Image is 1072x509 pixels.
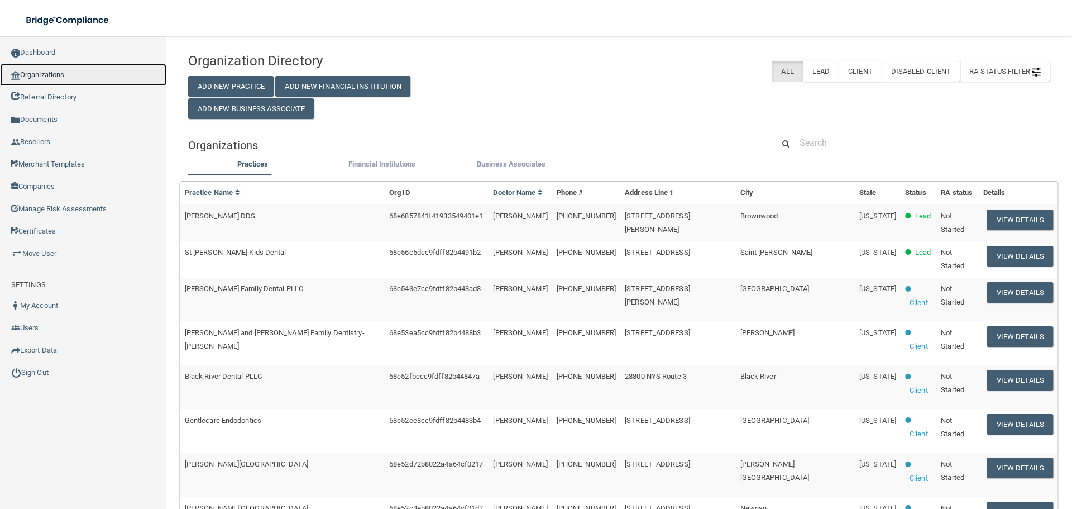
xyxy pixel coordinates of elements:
[859,212,896,220] span: [US_STATE]
[625,212,690,234] span: [STREET_ADDRESS][PERSON_NAME]
[987,246,1053,267] button: View Details
[969,67,1041,75] span: RA Status Filter
[188,98,314,119] button: Add New Business Associate
[185,248,286,256] span: St [PERSON_NAME] Kids Dental
[740,460,810,482] span: [PERSON_NAME][GEOGRAPHIC_DATA]
[1032,68,1041,77] img: icon-filter@2x.21656d0b.png
[188,158,317,174] li: Practices
[552,182,620,204] th: Phone #
[855,182,901,204] th: State
[979,182,1057,204] th: Details
[941,460,964,482] span: Not Started
[901,182,936,204] th: Status
[389,372,480,380] span: 68e52fbecc9fdff82b44847a
[185,460,308,468] span: [PERSON_NAME][GEOGRAPHIC_DATA]
[17,9,119,32] img: bridge_compliance_login_screen.278c3ca4.svg
[493,460,547,468] span: [PERSON_NAME]
[389,284,481,293] span: 68e543e7cc9fdff82b448ad8
[188,54,464,68] h4: Organization Directory
[185,284,303,293] span: [PERSON_NAME] Family Dental PLLC
[185,212,256,220] span: [PERSON_NAME] DDS
[447,158,576,174] li: Business Associate
[11,346,20,355] img: icon-export.b9366987.png
[772,61,802,82] label: All
[477,160,545,168] span: Business Associates
[740,284,810,293] span: [GEOGRAPHIC_DATA]
[389,416,481,425] span: 68e52ee8cc9fdff82b4483b4
[11,49,20,58] img: ic_dashboard_dark.d01f4a41.png
[11,138,20,147] img: ic_reseller.de258add.png
[557,416,616,425] span: [PHONE_NUMBER]
[385,182,489,204] th: Org ID
[859,248,896,256] span: [US_STATE]
[557,460,616,468] span: [PHONE_NUMBER]
[11,248,22,259] img: briefcase.64adab9b.png
[625,416,690,425] span: [STREET_ADDRESS]
[620,182,735,204] th: Address Line 1
[493,284,547,293] span: [PERSON_NAME]
[625,329,690,337] span: [STREET_ADDRESS]
[987,458,1053,478] button: View Details
[237,160,269,168] span: Practices
[389,212,483,220] span: 68e6857841f41933549401e1
[348,160,415,168] span: Financial Institutions
[323,158,441,171] label: Financial Institutions
[941,416,964,438] span: Not Started
[625,248,690,256] span: [STREET_ADDRESS]
[493,188,543,197] a: Doctor Name
[194,158,312,171] label: Practices
[557,284,616,293] span: [PHONE_NUMBER]
[910,472,928,485] p: Client
[859,329,896,337] span: [US_STATE]
[317,158,446,174] li: Financial Institutions
[389,248,481,256] span: 68e56c5dcc9fdff82b4491b2
[493,372,547,380] span: [PERSON_NAME]
[557,372,616,380] span: [PHONE_NUMBER]
[625,460,690,468] span: [STREET_ADDRESS]
[859,372,896,380] span: [US_STATE]
[987,370,1053,391] button: View Details
[185,329,365,350] span: [PERSON_NAME] and [PERSON_NAME] Family Dentistry- [PERSON_NAME]
[941,248,964,270] span: Not Started
[987,210,1053,230] button: View Details
[275,76,410,97] button: Add New Financial Institution
[452,158,570,171] label: Business Associates
[915,246,931,259] p: Lead
[11,301,20,310] img: ic_user_dark.df1a06c3.png
[859,416,896,425] span: [US_STATE]
[11,278,46,292] label: SETTINGS
[11,324,20,332] img: icon-users.e205127d.png
[736,182,855,204] th: City
[740,329,795,337] span: [PERSON_NAME]
[803,61,839,82] label: Lead
[941,212,964,234] span: Not Started
[493,212,547,220] span: [PERSON_NAME]
[11,71,20,80] img: organization-icon.f8decf85.png
[188,76,274,97] button: Add New Practice
[11,116,20,125] img: icon-documents.8dae5593.png
[859,284,896,293] span: [US_STATE]
[941,372,964,394] span: Not Started
[493,329,547,337] span: [PERSON_NAME]
[910,340,928,353] p: Client
[987,414,1053,435] button: View Details
[800,132,1036,153] input: Search
[389,329,481,337] span: 68e53ea5cc9fdff82b4488b3
[910,427,928,441] p: Client
[11,368,21,378] img: ic_power_dark.7ecde6b1.png
[987,282,1053,303] button: View Details
[493,416,547,425] span: [PERSON_NAME]
[185,416,261,425] span: Gentlecare Endodontics
[185,372,262,380] span: Black River Dental PLLC
[740,372,776,380] span: Black River
[625,372,687,380] span: 28800 NYS Route 3
[839,61,882,82] label: Client
[936,182,978,204] th: RA status
[941,329,964,350] span: Not Started
[185,188,241,197] a: Practice Name
[557,329,616,337] span: [PHONE_NUMBER]
[859,460,896,468] span: [US_STATE]
[557,248,616,256] span: [PHONE_NUMBER]
[389,460,483,468] span: 68e52d72b8022a4a64cf0217
[941,284,964,306] span: Not Started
